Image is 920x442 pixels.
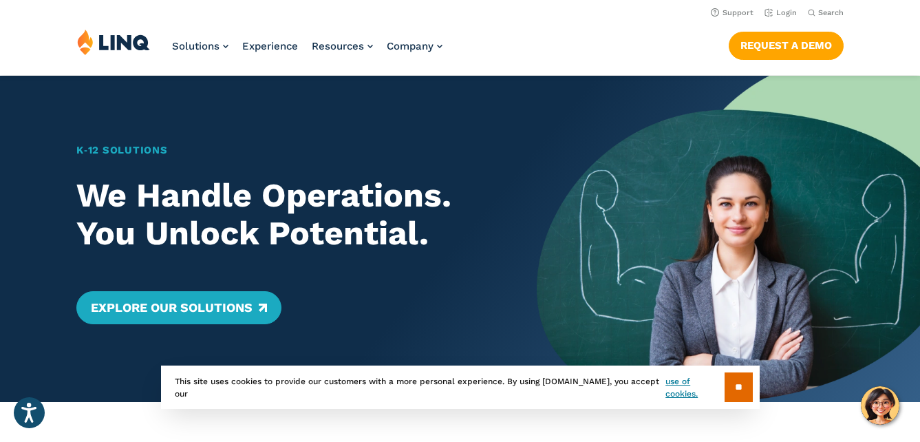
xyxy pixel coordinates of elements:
nav: Primary Navigation [172,29,442,74]
img: Home Banner [537,76,920,402]
h2: We Handle Operations. You Unlock Potential. [76,176,499,253]
a: Company [387,40,442,52]
a: Experience [242,40,298,52]
span: Resources [312,40,364,52]
img: LINQ | K‑12 Software [77,29,150,55]
span: Company [387,40,434,52]
a: Resources [312,40,373,52]
a: Solutions [172,40,228,52]
a: use of cookies. [665,375,724,400]
nav: Button Navigation [729,29,844,59]
div: This site uses cookies to provide our customers with a more personal experience. By using [DOMAIN... [161,366,760,409]
button: Hello, have a question? Let’s chat. [861,386,899,425]
a: Request a Demo [729,32,844,59]
a: Login [764,8,797,17]
button: Open Search Bar [808,8,844,18]
a: Support [711,8,753,17]
span: Solutions [172,40,220,52]
a: Explore Our Solutions [76,291,281,324]
h1: K‑12 Solutions [76,143,499,158]
span: Search [818,8,844,17]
